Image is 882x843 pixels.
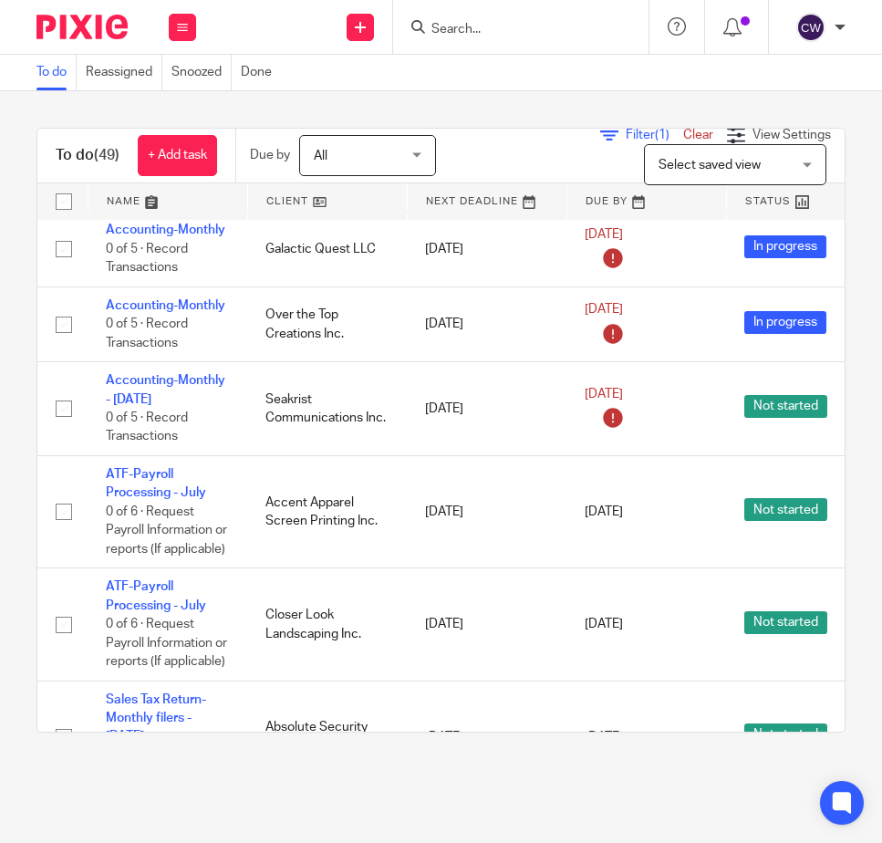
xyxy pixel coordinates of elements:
[247,362,407,456] td: Seakrist Communications Inc.
[585,619,623,631] span: [DATE]
[171,55,232,90] a: Snoozed
[106,299,225,312] a: Accounting-Monthly
[626,129,683,141] span: Filter
[744,311,826,334] span: In progress
[585,731,623,744] span: [DATE]
[247,568,407,681] td: Closer Look Landscaping Inc.
[744,498,827,521] span: Not started
[106,243,188,275] span: 0 of 5 · Record Transactions
[241,55,281,90] a: Done
[106,618,227,668] span: 0 of 6 · Request Payroll Information or reports (If applicable)
[56,146,119,165] h1: To do
[138,135,217,176] a: + Add task
[36,15,128,39] img: Pixie
[659,159,761,172] span: Select saved view
[585,388,623,401] span: [DATE]
[585,505,623,518] span: [DATE]
[106,374,225,405] a: Accounting-Monthly - [DATE]
[106,317,188,349] span: 0 of 5 · Record Transactions
[655,129,669,141] span: (1)
[407,286,566,361] td: [DATE]
[744,723,827,746] span: Not started
[106,580,206,611] a: ATF-Payroll Processing - July
[744,235,826,258] span: In progress
[36,55,77,90] a: To do
[94,148,119,162] span: (49)
[106,505,227,556] span: 0 of 6 · Request Payroll Information or reports (If applicable)
[407,212,566,286] td: [DATE]
[106,468,206,499] a: ATF-Payroll Processing - July
[430,22,594,38] input: Search
[106,224,225,236] a: Accounting-Monthly
[407,456,566,568] td: [DATE]
[247,681,407,793] td: Absolute Security Systems Inc.
[796,13,825,42] img: svg%3E
[250,146,290,164] p: Due by
[752,129,831,141] span: View Settings
[247,456,407,568] td: Accent Apparel Screen Printing Inc.
[407,568,566,681] td: [DATE]
[314,150,327,162] span: All
[744,611,827,634] span: Not started
[744,395,827,418] span: Not started
[585,303,623,316] span: [DATE]
[247,212,407,286] td: Galactic Quest LLC
[86,55,162,90] a: Reassigned
[683,129,713,141] a: Clear
[407,681,566,793] td: [DATE]
[247,286,407,361] td: Over the Top Creations Inc.
[106,411,188,443] span: 0 of 5 · Record Transactions
[106,693,206,744] a: Sales Tax Return-Monthly filers - [DATE]
[407,362,566,456] td: [DATE]
[585,228,623,241] span: [DATE]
